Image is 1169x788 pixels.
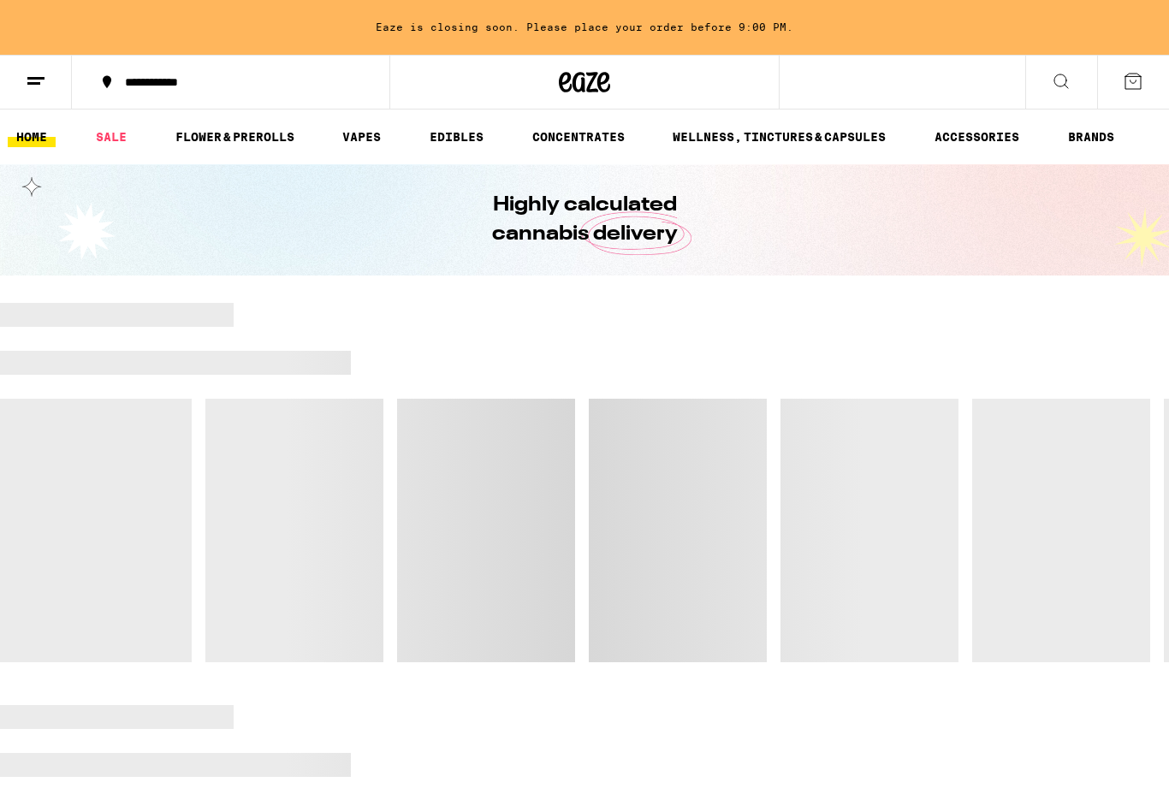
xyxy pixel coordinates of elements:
a: FLOWER & PREROLLS [167,127,303,147]
a: EDIBLES [421,127,492,147]
h1: Highly calculated cannabis delivery [443,191,726,249]
a: BRANDS [1059,127,1123,147]
a: CONCENTRATES [524,127,633,147]
a: WELLNESS, TINCTURES & CAPSULES [664,127,894,147]
a: HOME [8,127,56,147]
a: ACCESSORIES [926,127,1028,147]
a: VAPES [334,127,389,147]
a: SALE [87,127,135,147]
